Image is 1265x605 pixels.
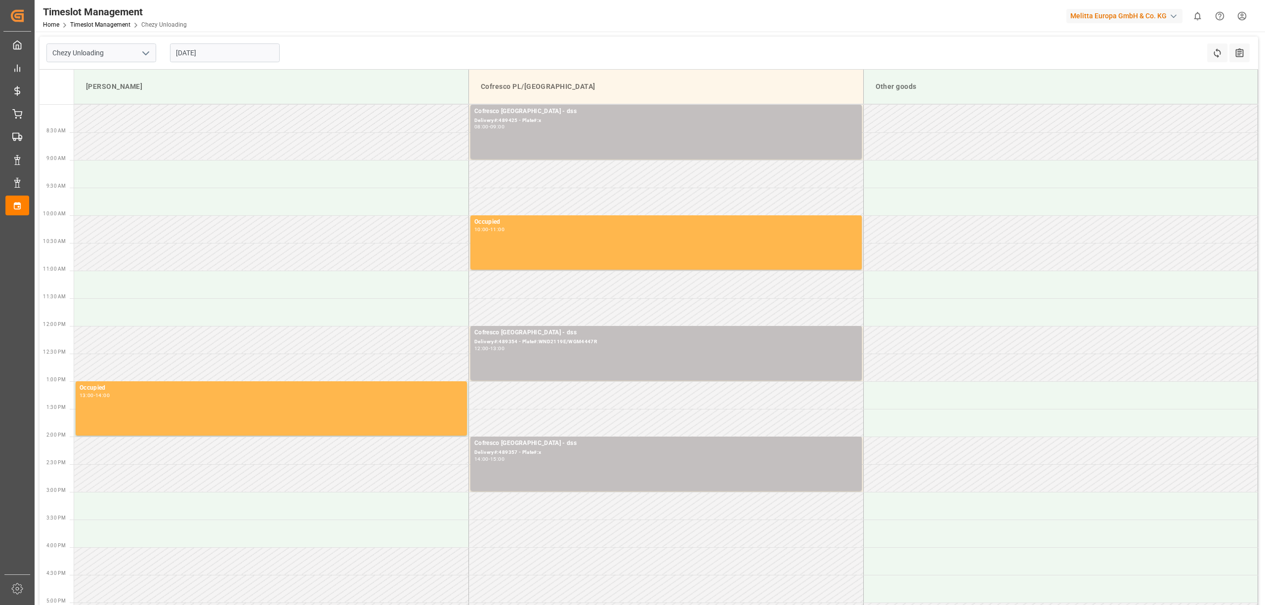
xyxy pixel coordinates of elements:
[46,156,66,161] span: 9:00 AM
[489,124,490,129] div: -
[474,124,489,129] div: 08:00
[474,338,858,346] div: Delivery#:489354 - Plate#:WND2119E/WGM4447R
[94,393,95,398] div: -
[80,393,94,398] div: 13:00
[489,346,490,351] div: -
[82,78,461,96] div: [PERSON_NAME]
[43,21,59,28] a: Home
[489,457,490,461] div: -
[1186,5,1209,27] button: show 0 new notifications
[474,117,858,125] div: Delivery#:489425 - Plate#:x
[43,322,66,327] span: 12:00 PM
[46,570,66,576] span: 4:30 PM
[46,515,66,521] span: 3:30 PM
[46,432,66,438] span: 2:00 PM
[46,487,66,493] span: 3:00 PM
[474,457,489,461] div: 14:00
[474,448,858,457] div: Delivery#:489357 - Plate#:x
[477,78,855,96] div: Cofresco PL/[GEOGRAPHIC_DATA]
[1209,5,1231,27] button: Help Center
[46,377,66,382] span: 1:00 PM
[46,128,66,133] span: 8:30 AM
[46,183,66,189] span: 9:30 AM
[474,107,858,117] div: Cofresco [GEOGRAPHIC_DATA] - dss
[490,346,505,351] div: 13:00
[490,227,505,232] div: 11:00
[43,294,66,299] span: 11:30 AM
[489,227,490,232] div: -
[43,349,66,355] span: 12:30 PM
[474,346,489,351] div: 12:00
[43,211,66,216] span: 10:00 AM
[474,328,858,338] div: Cofresco [GEOGRAPHIC_DATA] - dss
[474,217,858,227] div: Occupied
[474,439,858,448] div: Cofresco [GEOGRAPHIC_DATA] - dss
[43,239,66,244] span: 10:30 AM
[46,404,66,410] span: 1:30 PM
[43,4,187,19] div: Timeslot Management
[70,21,130,28] a: Timeslot Management
[1066,9,1182,23] div: Melitta Europa GmbH & Co. KG
[138,45,153,61] button: open menu
[490,124,505,129] div: 09:00
[46,460,66,465] span: 2:30 PM
[46,43,156,62] input: Type to search/select
[170,43,280,62] input: DD-MM-YYYY
[95,393,110,398] div: 14:00
[872,78,1250,96] div: Other goods
[46,543,66,548] span: 4:00 PM
[1066,6,1186,25] button: Melitta Europa GmbH & Co. KG
[474,227,489,232] div: 10:00
[490,457,505,461] div: 15:00
[80,383,463,393] div: Occupied
[43,266,66,272] span: 11:00 AM
[46,598,66,604] span: 5:00 PM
